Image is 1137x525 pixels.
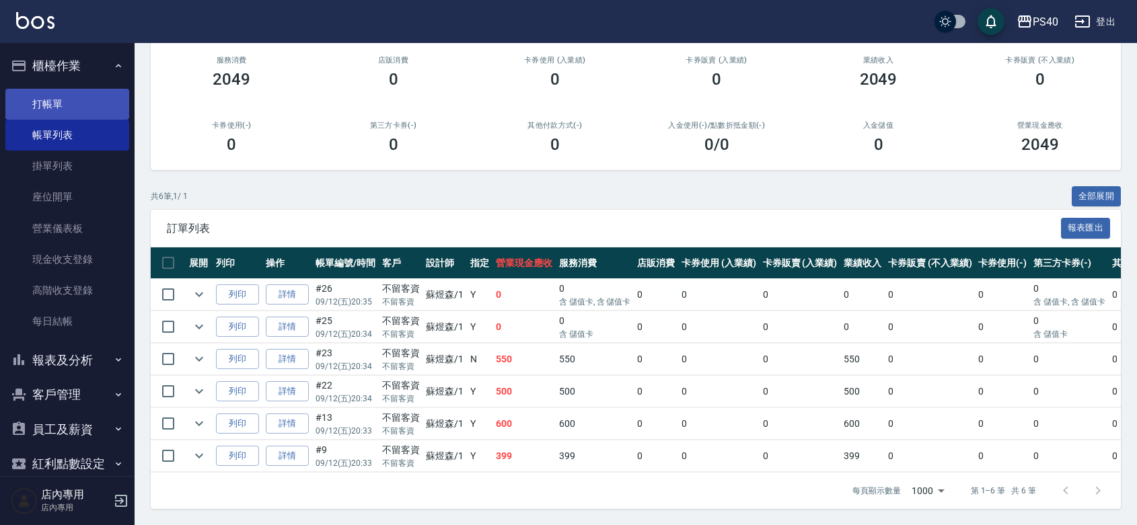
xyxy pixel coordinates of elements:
[316,296,375,308] p: 09/12 (五) 20:35
[678,440,760,472] td: 0
[382,425,420,437] p: 不留客資
[1033,328,1105,340] p: 含 儲值卡
[1061,221,1111,234] a: 報表匯出
[840,279,885,311] td: 0
[1030,440,1109,472] td: 0
[975,247,1030,279] th: 卡券使用(-)
[189,413,209,434] button: expand row
[423,247,467,279] th: 設計師
[1030,311,1109,343] td: 0
[467,311,492,343] td: Y
[379,247,423,279] th: 客戶
[1030,279,1109,311] td: 0
[382,314,420,328] div: 不留客資
[556,279,634,311] td: 0
[975,344,1030,375] td: 0
[5,48,129,83] button: 櫃檯作業
[492,376,556,407] td: 500
[975,440,1030,472] td: 0
[840,247,885,279] th: 業績收入
[389,70,398,89] h3: 0
[760,376,841,407] td: 0
[492,247,556,279] th: 營業現金應收
[1030,408,1109,440] td: 0
[189,349,209,369] button: expand row
[760,344,841,375] td: 0
[906,473,949,509] div: 1000
[167,121,296,130] h2: 卡券使用(-)
[266,446,309,467] a: 詳情
[423,344,467,375] td: 蘇煜森 /1
[550,135,560,154] h3: 0
[316,393,375,405] p: 09/12 (五) 20:34
[704,135,729,154] h3: 0 /0
[382,411,420,425] div: 不留客資
[813,56,943,65] h2: 業績收入
[5,377,129,412] button: 客戶管理
[976,121,1105,130] h2: 營業現金應收
[874,135,883,154] h3: 0
[978,8,1004,35] button: save
[490,56,620,65] h2: 卡券使用 (入業績)
[678,408,760,440] td: 0
[556,247,634,279] th: 服務消費
[262,247,312,279] th: 操作
[652,121,781,130] h2: 入金使用(-) /點數折抵金額(-)
[559,296,631,308] p: 含 儲值卡, 含 儲值卡
[885,279,975,311] td: 0
[213,247,262,279] th: 列印
[634,440,678,472] td: 0
[1072,186,1122,207] button: 全部展開
[382,296,420,308] p: 不留客資
[885,408,975,440] td: 0
[1035,70,1045,89] h3: 0
[312,279,379,311] td: #26
[1033,13,1058,30] div: PS40
[5,213,129,244] a: 營業儀表板
[852,485,901,497] p: 每頁顯示數量
[5,412,129,447] button: 員工及薪資
[227,135,236,154] h3: 0
[189,381,209,401] button: expand row
[328,56,457,65] h2: 店販消費
[423,408,467,440] td: 蘇煜森 /1
[382,378,420,393] div: 不留客資
[467,376,492,407] td: Y
[312,311,379,343] td: #25
[189,284,209,305] button: expand row
[556,440,634,472] td: 399
[760,408,841,440] td: 0
[840,440,885,472] td: 399
[1030,344,1109,375] td: 0
[216,413,259,434] button: 列印
[840,311,885,343] td: 0
[16,12,54,29] img: Logo
[556,376,634,407] td: 500
[971,485,1036,497] p: 第 1–6 筆 共 6 筆
[467,344,492,375] td: N
[840,344,885,375] td: 550
[312,408,379,440] td: #13
[678,376,760,407] td: 0
[316,457,375,469] p: 09/12 (五) 20:33
[312,247,379,279] th: 帳單編號/時間
[423,440,467,472] td: 蘇煜森 /1
[634,376,678,407] td: 0
[678,344,760,375] td: 0
[678,311,760,343] td: 0
[490,121,620,130] h2: 其他付款方式(-)
[5,181,129,212] a: 座位開單
[266,381,309,402] a: 詳情
[382,346,420,360] div: 不留客資
[11,487,38,514] img: Person
[41,488,110,501] h5: 店內專用
[5,343,129,378] button: 報表及分析
[312,344,379,375] td: #23
[5,275,129,306] a: 高階收支登錄
[840,376,885,407] td: 500
[467,440,492,472] td: Y
[712,70,721,89] h3: 0
[1021,135,1059,154] h3: 2049
[1030,376,1109,407] td: 0
[556,311,634,343] td: 0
